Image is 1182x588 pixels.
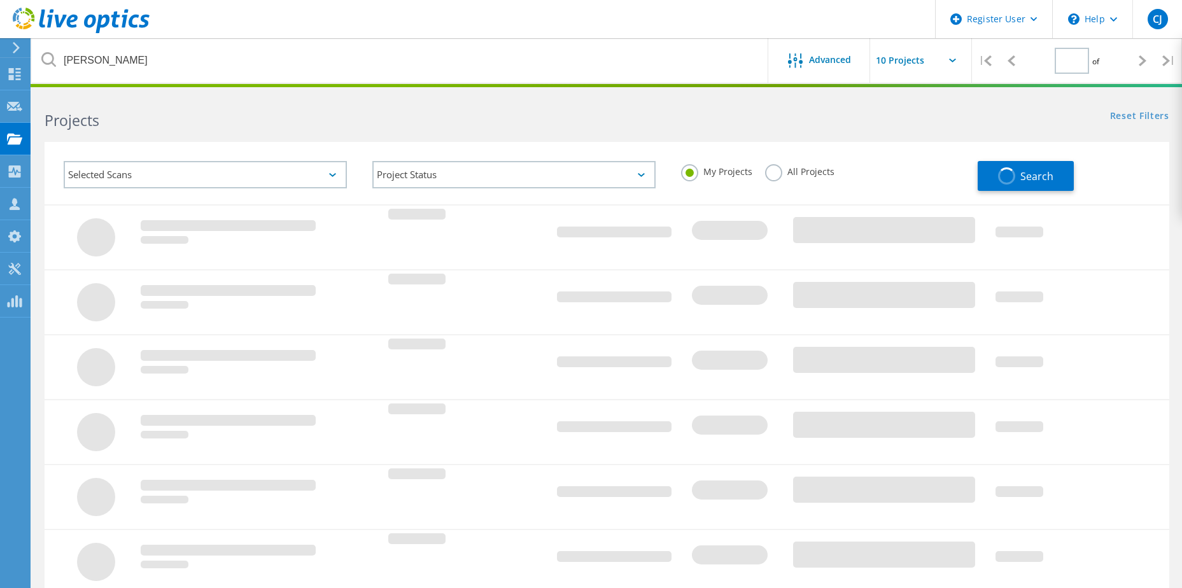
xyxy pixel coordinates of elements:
[765,164,834,176] label: All Projects
[972,38,998,83] div: |
[1068,13,1080,25] svg: \n
[45,110,99,130] b: Projects
[32,38,769,83] input: Search projects by name, owner, ID, company, etc
[681,164,752,176] label: My Projects
[1156,38,1182,83] div: |
[13,27,150,36] a: Live Optics Dashboard
[809,55,851,64] span: Advanced
[1153,14,1162,24] span: CJ
[64,161,347,188] div: Selected Scans
[1092,56,1099,67] span: of
[978,161,1074,191] button: Search
[1110,111,1169,122] a: Reset Filters
[372,161,656,188] div: Project Status
[1020,169,1053,183] span: Search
